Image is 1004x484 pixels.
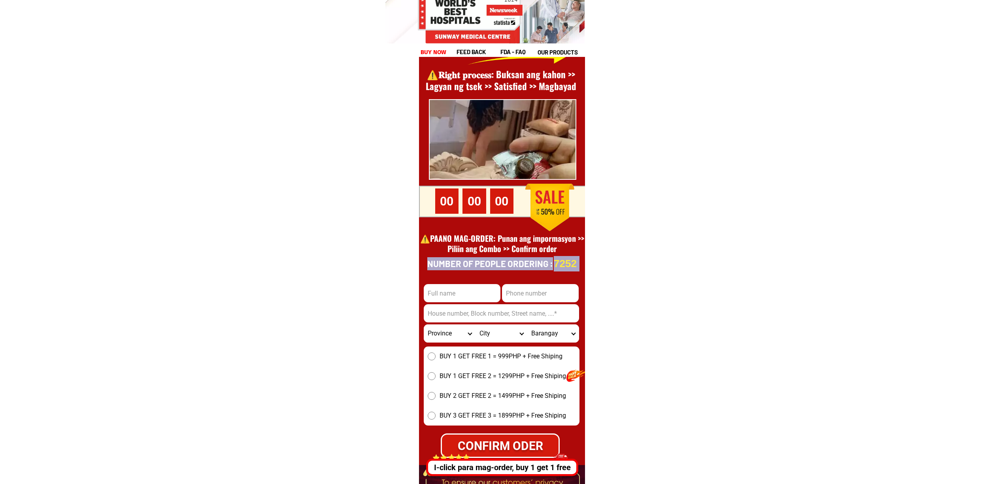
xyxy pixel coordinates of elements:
h1: ⚠️️PAANO MAG-ORDER: Punan ang impormasyon >> Piliin ang Combo >> Confirm order [420,233,584,264]
h1: fda - FAQ [500,47,545,56]
input: BUY 1 GET FREE 1 = 999PHP + Free Shiping [428,352,436,360]
input: Input address [424,304,579,322]
h1: ⚠️️𝐑𝐢𝐠𝐡𝐭 𝐩𝐫𝐨𝐜𝐞𝐬𝐬: Buksan ang kahon >> Lagyan ng tsek >> Satisfied >> Magbayad [415,69,587,92]
h1: our products [538,48,584,57]
h1: buy now [421,48,447,57]
select: Select district [476,324,527,343]
input: Input full_name [424,284,500,302]
h1: feed back [457,47,499,56]
span: BUY 1 GET FREE 2 = 1299PHP + Free Shiping [440,371,566,381]
input: BUY 3 GET FREE 3 = 1899PHP + Free Shiping [428,412,436,420]
div: CONFIRM ODER [442,437,559,454]
span: BUY 3 GET FREE 3 = 1899PHP + Free Shiping [440,411,566,420]
select: Select province [424,324,476,343]
span: BUY 1 GET FREE 1 = 999PHP + Free Shiping [440,352,562,361]
p: 7252 [555,257,576,270]
input: BUY 2 GET FREE 2 = 1499PHP + Free Shiping [428,392,436,400]
input: Input phone_number [502,284,579,302]
select: Select commune [527,324,579,343]
div: I-click para mag-order, buy 1 get 1 free [427,461,575,473]
span: BUY 2 GET FREE 2 = 1499PHP + Free Shiping [440,391,566,401]
input: BUY 1 GET FREE 2 = 1299PHP + Free Shiping [428,372,436,380]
